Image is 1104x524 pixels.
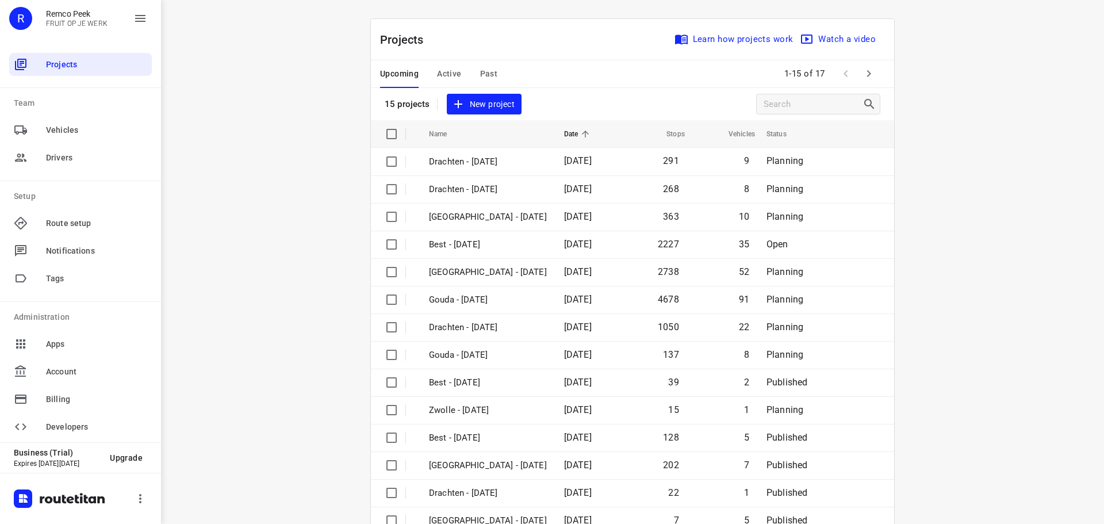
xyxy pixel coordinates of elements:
span: Planning [766,266,803,277]
p: Best - Thursday [429,431,547,445]
span: Date [564,127,593,141]
span: Planning [766,155,803,166]
span: Status [766,127,802,141]
p: Drachten - Monday [429,321,547,334]
span: [DATE] [564,349,592,360]
span: 2227 [658,239,679,250]
span: Planning [766,322,803,332]
p: Administration [14,311,152,323]
span: Planning [766,294,803,305]
button: Upgrade [101,447,152,468]
span: Past [480,67,498,81]
span: 1 [744,487,749,498]
span: Upcoming [380,67,419,81]
span: Vehicles [714,127,755,141]
div: Developers [9,415,152,438]
div: Projects [9,53,152,76]
p: Drachten - Thursday [429,487,547,500]
span: [DATE] [564,239,592,250]
span: Tags [46,273,147,285]
span: [DATE] [564,211,592,222]
div: Tags [9,267,152,290]
p: Business (Trial) [14,448,101,457]
span: Published [766,487,808,498]
span: Apps [46,338,147,350]
span: 4678 [658,294,679,305]
span: 1 [744,404,749,415]
span: 202 [663,460,679,471]
span: 1050 [658,322,679,332]
span: Planning [766,349,803,360]
span: 2 [744,377,749,388]
p: Zwolle - Friday [429,404,547,417]
span: [DATE] [564,266,592,277]
span: Previous Page [834,62,857,85]
p: Best - Friday [429,376,547,389]
span: Vehicles [46,124,147,136]
span: Projects [46,59,147,71]
span: 128 [663,432,679,443]
span: 9 [744,155,749,166]
p: Antwerpen - Monday [429,211,547,224]
div: Drivers [9,146,152,169]
span: Planning [766,211,803,222]
span: [DATE] [564,404,592,415]
span: [DATE] [564,294,592,305]
span: 91 [739,294,749,305]
span: 39 [668,377,678,388]
input: Search projects [764,95,862,113]
span: Upgrade [110,453,143,462]
span: 35 [739,239,749,250]
span: [DATE] [564,487,592,498]
span: 8 [744,349,749,360]
span: 7 [744,460,749,471]
span: 22 [668,487,678,498]
span: 291 [663,155,679,166]
span: [DATE] [564,155,592,166]
p: Best - Monday [429,238,547,251]
p: Drachten - Tuesday [429,183,547,196]
span: [DATE] [564,322,592,332]
div: Route setup [9,212,152,235]
p: Gouda - Monday [429,293,547,307]
div: Search [862,97,880,111]
span: 1-15 of 17 [780,62,830,86]
span: 52 [739,266,749,277]
span: 2738 [658,266,679,277]
p: Zwolle - Thursday [429,459,547,472]
p: 15 projects [385,99,430,109]
div: R [9,7,32,30]
div: Billing [9,388,152,411]
p: Projects [380,31,433,48]
p: Expires [DATE][DATE] [14,460,101,468]
span: Account [46,366,147,378]
p: FRUIT OP JE WERK [46,20,108,28]
span: Drivers [46,152,147,164]
div: Apps [9,332,152,355]
button: New project [447,94,522,115]
p: Team [14,97,152,109]
div: Notifications [9,239,152,262]
span: 15 [668,404,678,415]
span: Planning [766,404,803,415]
span: Published [766,460,808,471]
div: Account [9,360,152,383]
span: [DATE] [564,460,592,471]
div: Vehicles [9,118,152,141]
span: Active [437,67,461,81]
span: 5 [744,432,749,443]
p: Drachten - Wednesday [429,155,547,169]
span: Next Page [857,62,880,85]
span: [DATE] [564,183,592,194]
span: 363 [663,211,679,222]
span: 268 [663,183,679,194]
p: Zwolle - Monday [429,266,547,279]
span: 22 [739,322,749,332]
span: Route setup [46,217,147,230]
span: Notifications [46,245,147,257]
span: [DATE] [564,432,592,443]
span: Name [429,127,462,141]
span: Billing [46,393,147,406]
span: [DATE] [564,377,592,388]
span: 8 [744,183,749,194]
